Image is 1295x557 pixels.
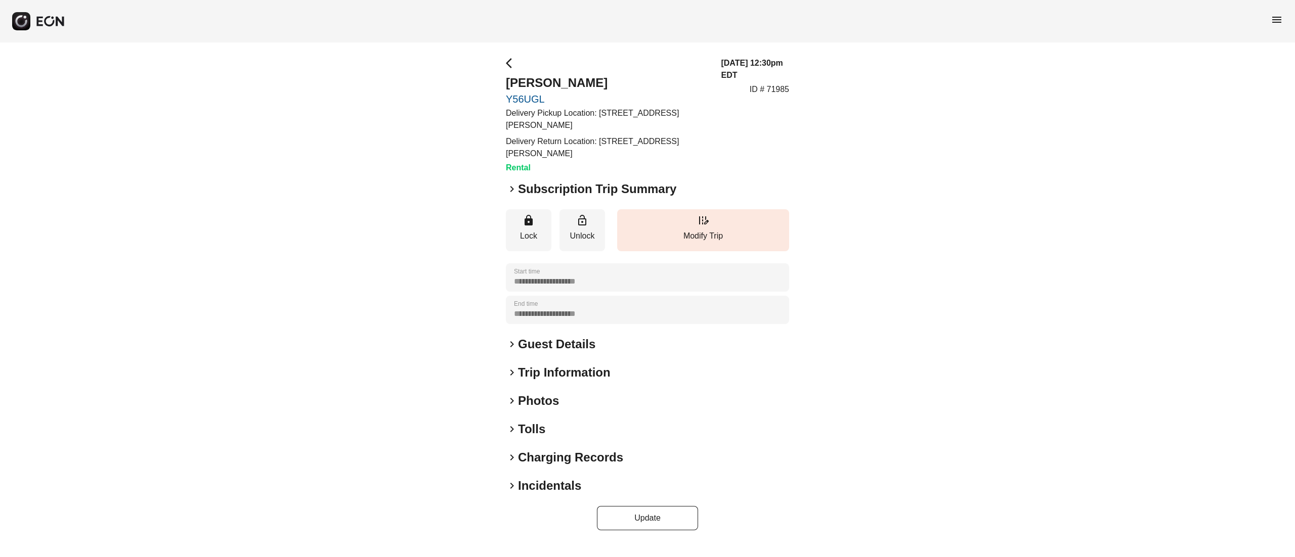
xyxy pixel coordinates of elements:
[506,209,551,251] button: Lock
[506,107,709,131] p: Delivery Pickup Location: [STREET_ADDRESS][PERSON_NAME]
[697,214,709,226] span: edit_road
[511,230,546,242] p: Lock
[523,214,535,226] span: lock
[506,183,518,195] span: keyboard_arrow_right
[1271,14,1283,26] span: menu
[506,135,709,160] p: Delivery Return Location: [STREET_ADDRESS][PERSON_NAME]
[721,57,789,81] h3: [DATE] 12:30pm EDT
[518,449,623,466] h2: Charging Records
[518,364,611,381] h2: Trip Information
[559,209,605,251] button: Unlock
[506,162,709,174] h3: Rental
[622,230,784,242] p: Modify Trip
[506,93,709,105] a: Y56UGL
[576,214,588,226] span: lock_open
[750,83,789,96] p: ID # 71985
[506,451,518,463] span: keyboard_arrow_right
[506,480,518,492] span: keyboard_arrow_right
[518,393,559,409] h2: Photos
[518,181,676,197] h2: Subscription Trip Summary
[597,506,698,530] button: Update
[617,209,789,251] button: Modify Trip
[506,395,518,407] span: keyboard_arrow_right
[506,366,518,379] span: keyboard_arrow_right
[506,57,518,69] span: arrow_back_ios
[518,478,581,494] h2: Incidentals
[506,338,518,350] span: keyboard_arrow_right
[565,230,600,242] p: Unlock
[518,336,595,352] h2: Guest Details
[518,421,545,437] h2: Tolls
[506,75,709,91] h2: [PERSON_NAME]
[506,423,518,435] span: keyboard_arrow_right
